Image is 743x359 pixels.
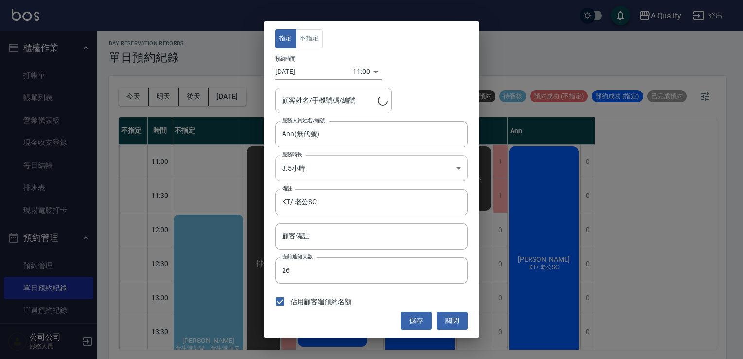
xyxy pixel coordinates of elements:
[296,29,323,48] button: 不指定
[275,155,468,181] div: 3.5小時
[290,297,352,307] span: 佔用顧客端預約名額
[437,312,468,330] button: 關閉
[275,29,296,48] button: 指定
[275,55,296,63] label: 預約時間
[401,312,432,330] button: 儲存
[282,151,302,158] label: 服務時長
[282,185,292,192] label: 備註
[275,64,353,80] input: Choose date, selected date is 2025-10-10
[282,253,313,260] label: 提前通知天數
[282,117,325,124] label: 服務人員姓名/編號
[353,64,370,80] div: 11:00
